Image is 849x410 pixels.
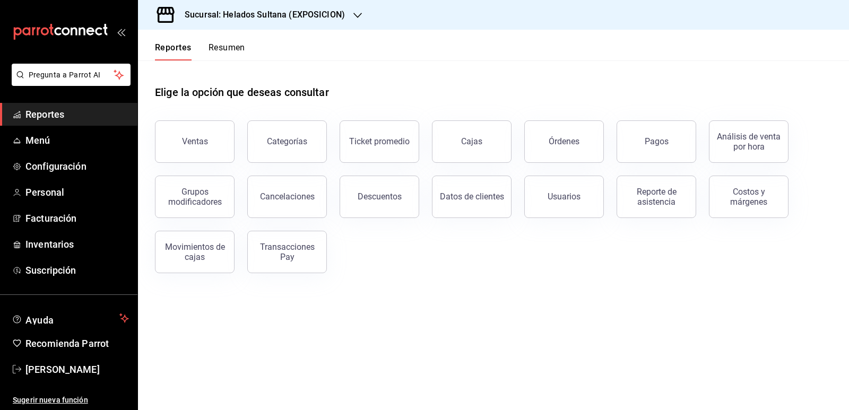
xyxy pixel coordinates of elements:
[617,176,696,218] button: Reporte de asistencia
[25,133,129,147] span: Menú
[25,185,129,199] span: Personal
[13,395,129,406] span: Sugerir nueva función
[524,120,604,163] button: Órdenes
[155,42,192,60] button: Reportes
[709,176,789,218] button: Costos y márgenes
[247,231,327,273] button: Transacciones Pay
[432,120,512,163] a: Cajas
[25,312,115,325] span: Ayuda
[716,187,782,207] div: Costos y márgenes
[12,64,131,86] button: Pregunta a Parrot AI
[209,42,245,60] button: Resumen
[340,120,419,163] button: Ticket promedio
[162,242,228,262] div: Movimientos de cajas
[176,8,345,21] h3: Sucursal: Helados Sultana (EXPOSICION)
[247,120,327,163] button: Categorías
[716,132,782,152] div: Análisis de venta por hora
[25,263,129,277] span: Suscripción
[155,176,235,218] button: Grupos modificadores
[617,120,696,163] button: Pagos
[25,159,129,173] span: Configuración
[623,187,689,207] div: Reporte de asistencia
[358,191,402,202] div: Descuentos
[524,176,604,218] button: Usuarios
[155,42,245,60] div: navigation tabs
[549,136,579,146] div: Órdenes
[440,191,504,202] div: Datos de clientes
[162,187,228,207] div: Grupos modificadores
[155,120,235,163] button: Ventas
[340,176,419,218] button: Descuentos
[461,135,483,148] div: Cajas
[267,136,307,146] div: Categorías
[247,176,327,218] button: Cancelaciones
[349,136,410,146] div: Ticket promedio
[25,362,129,377] span: [PERSON_NAME]
[709,120,789,163] button: Análisis de venta por hora
[254,242,320,262] div: Transacciones Pay
[182,136,208,146] div: Ventas
[432,176,512,218] button: Datos de clientes
[25,336,129,351] span: Recomienda Parrot
[117,28,125,36] button: open_drawer_menu
[25,211,129,225] span: Facturación
[548,191,581,202] div: Usuarios
[155,231,235,273] button: Movimientos de cajas
[29,69,114,81] span: Pregunta a Parrot AI
[155,84,329,100] h1: Elige la opción que deseas consultar
[7,77,131,88] a: Pregunta a Parrot AI
[260,191,315,202] div: Cancelaciones
[25,237,129,251] span: Inventarios
[25,107,129,121] span: Reportes
[645,136,669,146] div: Pagos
